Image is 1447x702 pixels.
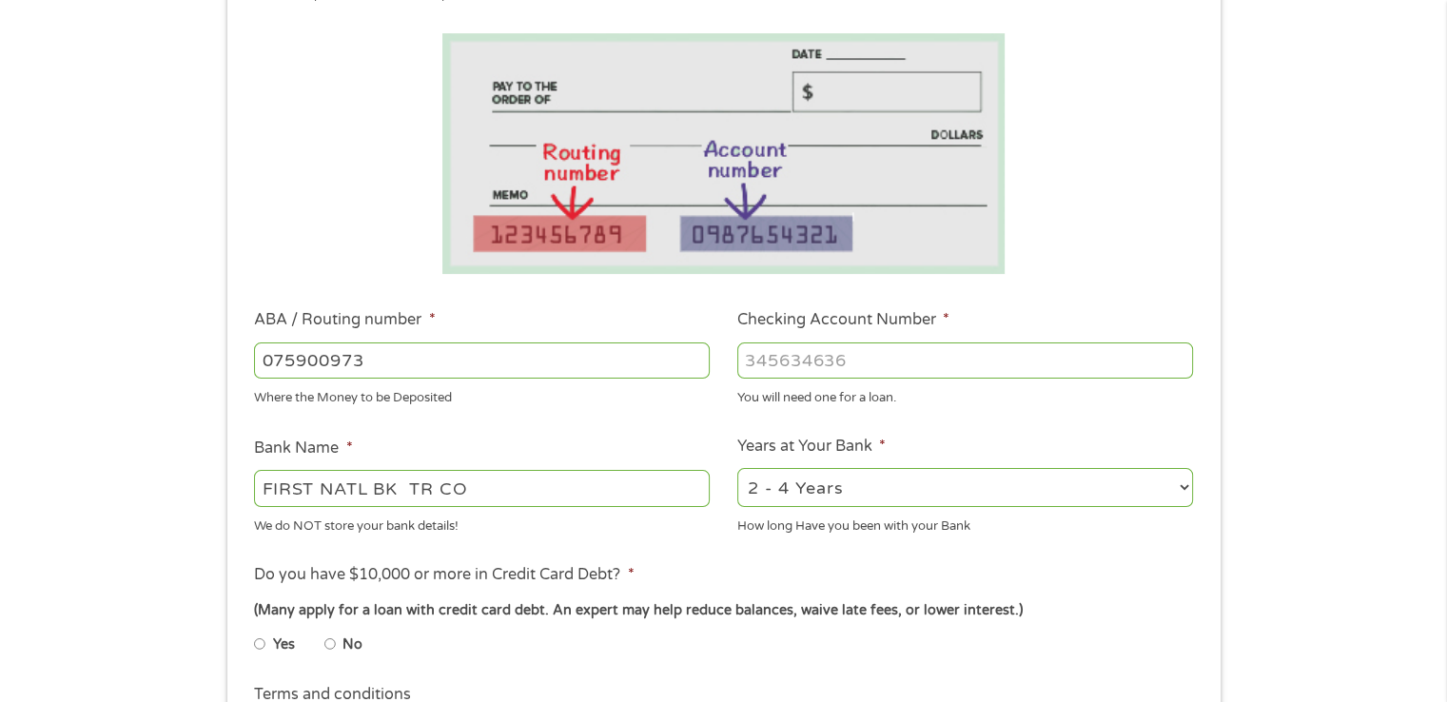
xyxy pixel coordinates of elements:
[254,310,435,330] label: ABA / Routing number
[737,342,1193,379] input: 345634636
[254,382,710,408] div: Where the Money to be Deposited
[254,565,634,585] label: Do you have $10,000 or more in Credit Card Debt?
[254,600,1192,621] div: (Many apply for a loan with credit card debt. An expert may help reduce balances, waive late fees...
[342,634,362,655] label: No
[737,382,1193,408] div: You will need one for a loan.
[737,437,886,457] label: Years at Your Bank
[737,510,1193,536] div: How long Have you been with your Bank
[442,33,1006,274] img: Routing number location
[273,634,295,655] label: Yes
[737,310,949,330] label: Checking Account Number
[254,342,710,379] input: 263177916
[254,439,352,458] label: Bank Name
[254,510,710,536] div: We do NOT store your bank details!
